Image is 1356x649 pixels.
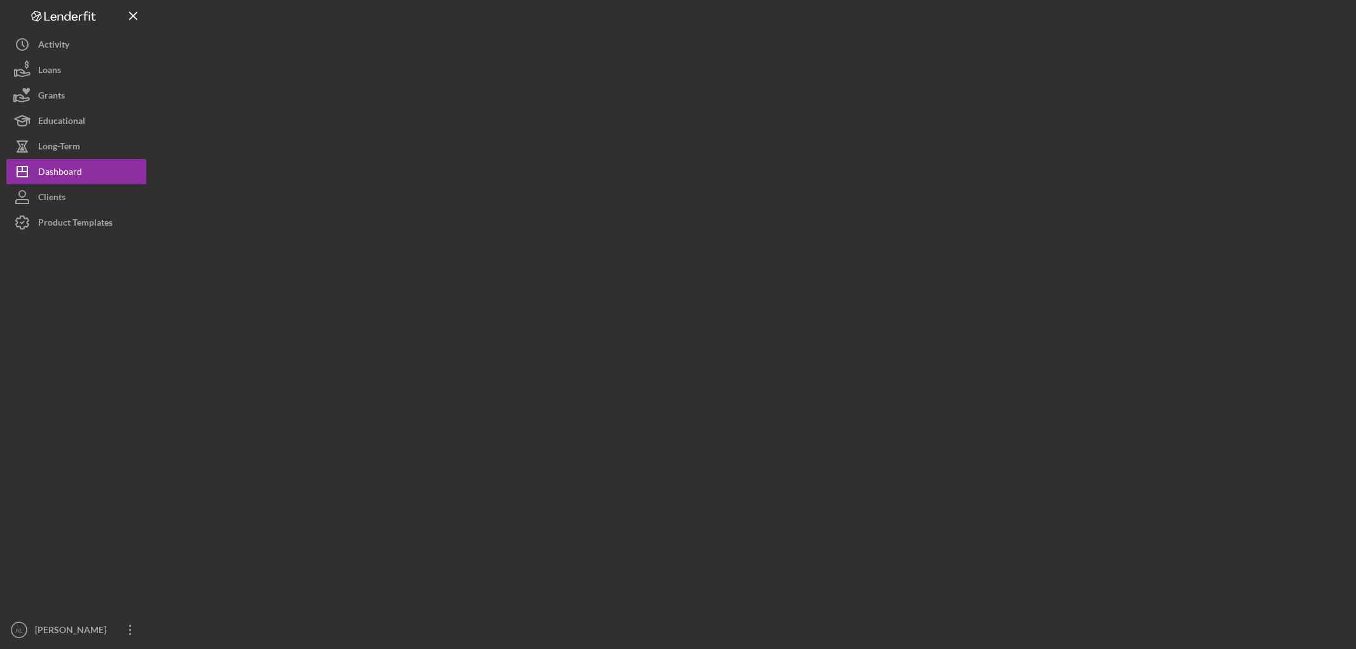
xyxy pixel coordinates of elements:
button: Educational [6,108,146,133]
div: Educational [38,108,85,137]
button: Activity [6,32,146,57]
div: Activity [38,32,69,60]
div: Grants [38,83,65,111]
div: Product Templates [38,210,113,238]
button: Grants [6,83,146,108]
button: Long-Term [6,133,146,159]
button: Loans [6,57,146,83]
div: Clients [38,184,65,213]
div: Loans [38,57,61,86]
button: Product Templates [6,210,146,235]
div: [PERSON_NAME] [32,617,114,646]
div: Dashboard [38,159,82,188]
div: Long-Term [38,133,80,162]
button: Dashboard [6,159,146,184]
button: AL[PERSON_NAME] [6,617,146,643]
button: Clients [6,184,146,210]
text: AL [15,627,23,634]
